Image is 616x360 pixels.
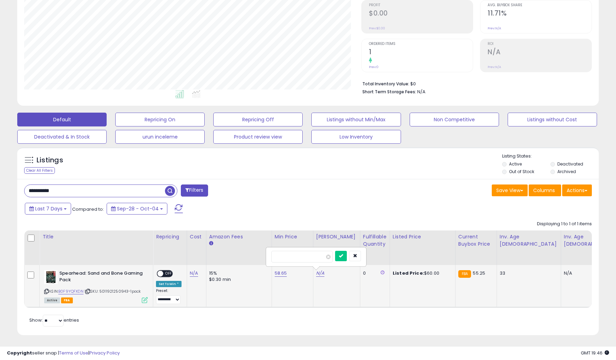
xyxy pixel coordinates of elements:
h2: 11.71% [488,9,591,19]
button: Columns [529,184,561,196]
span: Avg. Buybox Share [488,3,591,7]
button: Repricing Off [213,113,303,126]
span: Ordered Items [369,42,473,46]
button: Actions [562,184,592,196]
div: Inv. Age [DEMOGRAPHIC_DATA] [500,233,558,248]
div: 0 [363,270,384,276]
div: 15% [209,270,266,276]
small: Prev: $0.00 [369,26,385,30]
h5: Listings [37,155,63,165]
a: N/A [190,270,198,277]
b: Short Term Storage Fees: [362,89,416,95]
span: Compared to: [72,206,104,212]
h2: 1 [369,48,473,57]
span: 55.25 [473,270,485,276]
small: FBA [458,270,471,278]
span: Profit [369,3,473,7]
small: Prev: N/A [488,65,501,69]
a: Terms of Use [59,350,88,356]
span: FBA [61,297,73,303]
label: Active [509,161,522,167]
button: Deactivated & In Stock [17,130,107,144]
button: Listings without Cost [508,113,597,126]
div: Set To Min * [156,281,182,287]
button: Non Competitive [410,113,499,126]
span: Show: entries [29,317,79,323]
div: $0.30 min [209,276,266,283]
button: Last 7 Days [25,203,71,215]
div: Current Buybox Price [458,233,494,248]
div: Min Price [275,233,310,240]
strong: Copyright [7,350,32,356]
span: 2025-10-12 19:46 GMT [581,350,609,356]
a: N/A [316,270,324,277]
span: Columns [533,187,555,194]
button: Product review view [213,130,303,144]
button: Save View [492,184,528,196]
div: Amazon Fees [209,233,269,240]
div: [PERSON_NAME] [316,233,357,240]
label: Archived [557,169,576,174]
div: seller snap | | [7,350,120,357]
div: Displaying 1 to 1 of 1 items [537,221,592,227]
small: Prev: N/A [488,26,501,30]
span: N/A [417,88,426,95]
div: Repricing [156,233,184,240]
label: Deactivated [557,161,583,167]
h2: N/A [488,48,591,57]
h2: $0.00 [369,9,473,19]
span: ROI [488,42,591,46]
b: Listed Price: [393,270,424,276]
button: Repricing On [115,113,205,126]
img: 51JN0NVW8SL._SL40_.jpg [44,270,58,284]
div: Title [42,233,150,240]
span: All listings currently available for purchase on Amazon [44,297,60,303]
button: Filters [181,184,208,197]
a: Privacy Policy [89,350,120,356]
label: Out of Stock [509,169,534,174]
p: Listing States: [502,153,599,160]
b: Total Inventory Value: [362,81,409,87]
small: Amazon Fees. [209,240,213,247]
a: B0F9YQFXDN [58,288,84,294]
span: | SKU: 5011921250943-1pack [85,288,141,294]
button: urun inceleme [115,130,205,144]
span: Last 7 Days [35,205,62,212]
button: Default [17,113,107,126]
div: ASIN: [44,270,148,302]
button: Sep-28 - Oct-04 [107,203,167,215]
div: Fulfillable Quantity [363,233,387,248]
small: Prev: 0 [369,65,379,69]
b: Spearhead: Sand and Bone Gaming Pack [59,270,143,285]
div: Preset: [156,288,182,304]
div: Listed Price [393,233,452,240]
div: $60.00 [393,270,450,276]
div: 33 [500,270,556,276]
span: Sep-28 - Oct-04 [117,205,159,212]
div: Cost [190,233,203,240]
li: $0 [362,79,587,87]
a: 58.65 [275,270,287,277]
button: Listings without Min/Max [311,113,401,126]
button: Low Inventory [311,130,401,144]
div: Clear All Filters [24,167,55,174]
span: OFF [163,271,174,277]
